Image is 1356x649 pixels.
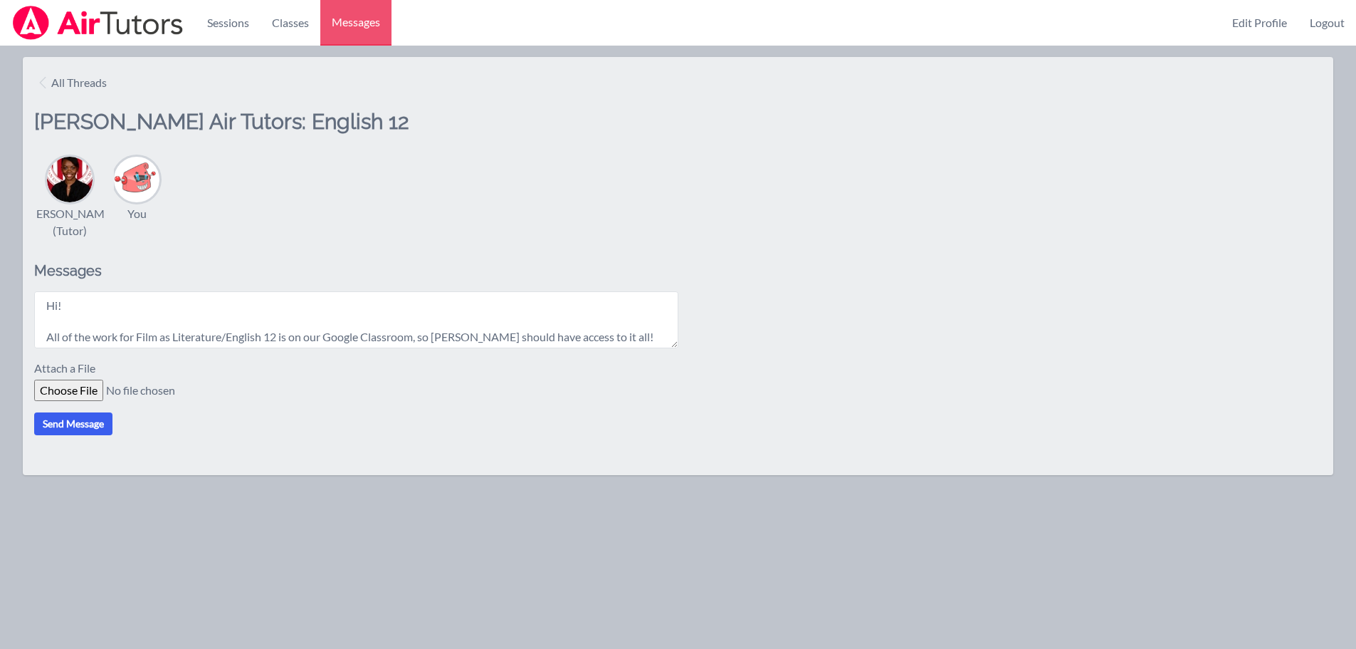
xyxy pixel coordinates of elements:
[47,157,93,202] img: Johnicia Haynes
[127,205,147,222] div: You
[26,205,115,239] div: [PERSON_NAME] (Tutor)
[34,262,678,280] h2: Messages
[34,360,104,380] label: Attach a File
[51,74,107,91] span: All Threads
[332,14,380,31] span: Messages
[34,412,112,435] button: Send Message
[114,157,159,202] img: Sarah Anderson
[34,68,112,97] a: All Threads
[34,291,678,348] textarea: Hi! All of the work for Film as Literature/English 12 is on our Google Classroom, so [PERSON_NAME...
[34,108,678,154] h2: [PERSON_NAME] Air Tutors: English 12
[11,6,184,40] img: Airtutors Logo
